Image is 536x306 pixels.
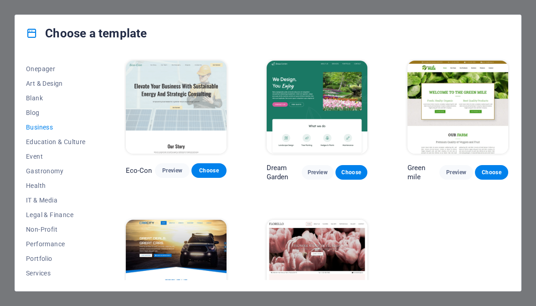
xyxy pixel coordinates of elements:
button: Choose [475,165,508,180]
button: Event [26,149,86,164]
button: Education & Culture [26,135,86,149]
button: Legal & Finance [26,207,86,222]
span: Choose [199,167,219,174]
span: Preview [162,167,182,174]
button: Choose [335,165,367,180]
span: Health [26,182,86,189]
span: Performance [26,240,86,248]
span: Blog [26,109,86,116]
img: Green mile [407,61,508,154]
button: Gastronomy [26,164,86,178]
span: Business [26,124,86,131]
span: Preview [447,169,465,176]
button: Preview [302,165,334,180]
img: Dream Garden [267,61,367,154]
span: Portfolio [26,255,86,262]
span: Non-Profit [26,226,86,233]
span: Onepager [26,65,86,73]
button: Blank [26,91,86,105]
span: Preview [309,169,326,176]
p: Dream Garden [267,163,302,182]
button: Onepager [26,62,86,76]
button: Performance [26,237,86,251]
span: Art & Design [26,80,86,87]
button: Portfolio [26,251,86,266]
button: Blog [26,105,86,120]
span: Gastronomy [26,167,86,175]
button: Preview [439,165,473,180]
button: Non-Profit [26,222,86,237]
p: Green mile [407,163,440,182]
button: Art & Design [26,76,86,91]
span: IT & Media [26,197,86,204]
button: IT & Media [26,193,86,207]
span: Choose [343,169,360,176]
button: Health [26,178,86,193]
button: Business [26,120,86,135]
span: Choose [482,169,501,176]
button: Preview [155,163,190,178]
span: Blank [26,94,86,102]
img: Eco-Con [126,61,227,154]
button: Services [26,266,86,280]
span: Event [26,153,86,160]
span: Services [26,270,86,277]
h4: Choose a template [26,26,147,41]
span: Legal & Finance [26,211,86,218]
p: Eco-Con [126,166,152,175]
span: Education & Culture [26,138,86,145]
button: Choose [191,163,226,178]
